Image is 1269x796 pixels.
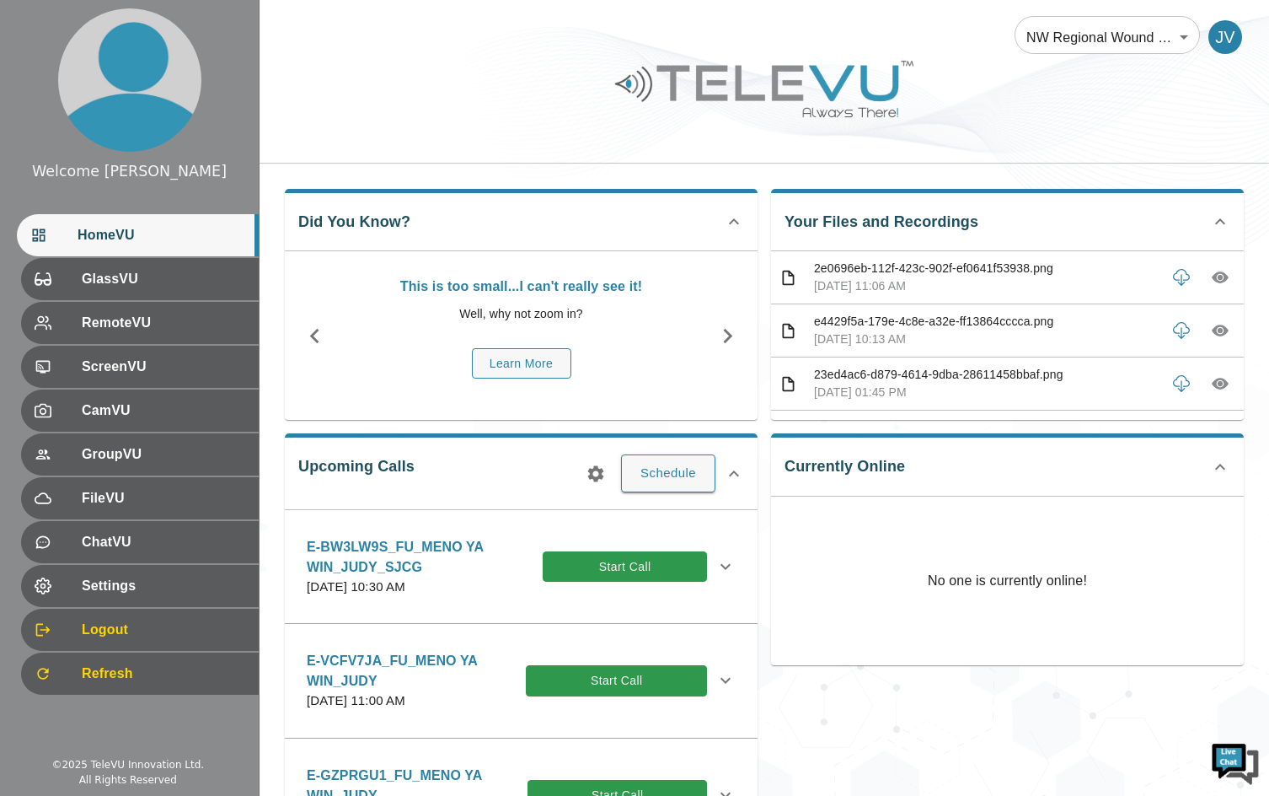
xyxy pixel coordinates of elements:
p: This is too small...I can't really see it! [353,277,689,297]
p: e4429f5a-179e-4c8e-a32e-ff13864cccca.png [814,313,1158,331]
div: © 2025 TeleVU Innovation Ltd. [51,757,204,772]
div: Settings [21,565,259,607]
p: [DATE] 11:00 AM [307,691,526,711]
span: CamVU [82,401,245,421]
p: [DATE] 01:45 PM [814,384,1158,401]
p: [DATE] 10:30 AM [307,578,543,597]
div: FileVU [21,477,259,519]
div: E-VCFV7JA_FU_MENO YA WIN_JUDY[DATE] 11:00 AMStart Call [293,641,749,721]
span: Refresh [82,664,245,684]
button: Learn More [472,348,571,379]
p: E-VCFV7JA_FU_MENO YA WIN_JUDY [307,651,526,691]
img: profile.png [58,8,201,152]
button: Schedule [621,454,715,492]
span: GlassVU [82,269,245,289]
span: FileVU [82,488,245,508]
p: 2e0696eb-112f-423c-902f-ef0641f53938.png [814,260,1158,277]
p: No one is currently online! [928,497,1087,665]
div: JV [1208,20,1242,54]
span: HomeVU [78,225,245,245]
p: Well, why not zoom in? [353,305,689,323]
span: Logout [82,620,245,640]
button: Start Call [543,551,707,583]
p: 39222793-c2ec-4562-9362-165ffe11e609.png [814,419,1158,437]
div: ScreenVU [21,346,259,388]
div: NW Regional Wound Care [1015,13,1200,61]
p: [DATE] 10:13 AM [814,331,1158,348]
div: Welcome [PERSON_NAME] [32,160,227,182]
span: ChatVU [82,532,245,552]
div: Logout [21,609,259,651]
span: ScreenVU [82,357,245,377]
p: E-BW3LW9S_FU_MENO YA WIN_JUDY_SJCG [307,537,543,578]
button: Start Call [526,665,707,696]
div: GlassVU [21,258,259,300]
div: All Rights Reserved [79,772,177,788]
span: GroupVU [82,444,245,465]
img: Logo [613,54,916,124]
div: Refresh [21,653,259,695]
div: HomeVU [17,214,259,256]
img: Chat Widget [1210,737,1261,788]
p: 23ed4ac6-d879-4614-9dba-28611458bbaf.png [814,366,1158,384]
div: GroupVU [21,433,259,476]
div: ChatVU [21,521,259,563]
span: Settings [82,576,245,596]
div: E-BW3LW9S_FU_MENO YA WIN_JUDY_SJCG[DATE] 10:30 AMStart Call [293,527,749,607]
span: RemoteVU [82,313,245,333]
div: CamVU [21,390,259,432]
div: RemoteVU [21,302,259,344]
p: [DATE] 11:06 AM [814,277,1158,295]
